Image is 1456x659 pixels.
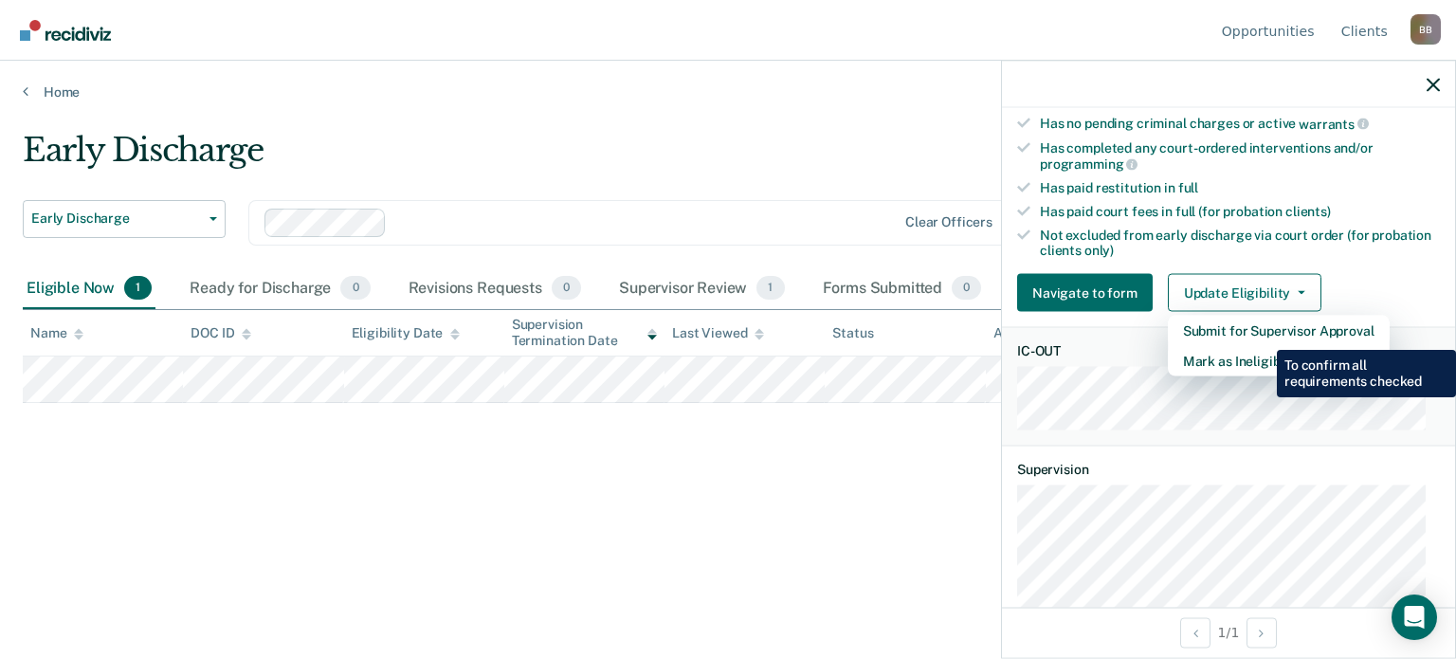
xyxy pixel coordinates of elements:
div: Forms Submitted [819,268,986,310]
span: programming [1040,156,1137,172]
dt: IC-OUT [1017,343,1440,359]
button: Profile dropdown button [1410,14,1441,45]
span: Early Discharge [31,211,202,227]
div: Not excluded from early discharge via court order (for probation clients [1040,227,1440,259]
div: Clear officers [905,214,992,230]
a: Home [23,83,1433,101]
div: Eligibility Date [352,325,461,341]
div: Status [832,325,873,341]
div: Supervision Termination Date [512,317,657,349]
span: clients) [1285,203,1331,218]
div: Last Viewed [672,325,764,341]
div: Ready for Discharge [186,268,373,310]
button: Update Eligibility [1168,274,1321,312]
div: Has no pending criminal charges or active [1040,115,1440,132]
button: Next Opportunity [1247,617,1277,648]
div: Revisions Requests [405,268,585,310]
span: 1 [124,276,152,301]
button: Mark as Ineligible [1168,346,1390,376]
button: Previous Opportunity [1180,617,1210,648]
span: full [1178,179,1198,194]
div: Open Intercom Messenger [1392,595,1437,640]
div: Has paid restitution in [1040,179,1440,195]
button: Navigate to form [1017,274,1153,312]
button: Submit for Supervisor Approval [1168,316,1390,346]
img: Recidiviz [20,20,111,41]
span: 0 [340,276,370,301]
div: Eligible Now [23,268,155,310]
div: Has paid court fees in full (for probation [1040,203,1440,219]
div: Supervisor Review [615,268,789,310]
div: Name [30,325,83,341]
div: Dropdown Menu [1168,316,1390,376]
span: 1 [756,276,784,301]
span: 0 [952,276,981,301]
span: 0 [552,276,581,301]
div: B B [1410,14,1441,45]
div: 1 / 1 [1002,607,1455,657]
div: Has completed any court-ordered interventions and/or [1040,139,1440,172]
a: Navigate to form link [1017,274,1160,312]
div: Assigned to [993,325,1083,341]
span: only) [1084,243,1114,258]
div: DOC ID [191,325,251,341]
div: Early Discharge [23,131,1115,185]
dt: Supervision [1017,461,1440,477]
span: warrants [1299,116,1369,131]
